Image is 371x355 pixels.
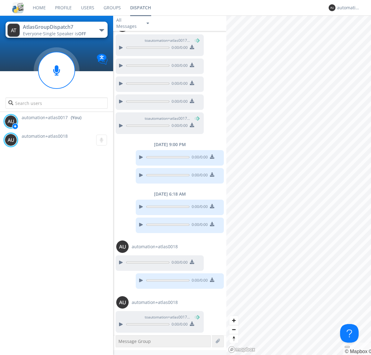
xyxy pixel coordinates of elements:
button: Zoom in [229,316,238,325]
span: 0:00 / 0:00 [169,81,188,88]
div: AtlasGroupDispatch7 [23,24,92,31]
span: (You) [190,314,199,320]
div: [DATE] 9:00 PM [113,141,226,148]
img: download media button [190,45,194,49]
img: 373638.png [5,134,17,146]
img: download media button [190,99,194,103]
span: (You) [190,38,199,43]
input: Search users [6,97,107,109]
span: automation+atlas0018 [132,299,178,305]
span: 0:00 / 0:00 [190,172,208,179]
span: automation+atlas0018 [132,244,178,250]
span: 0:00 / 0:00 [190,154,208,161]
img: download media button [210,172,214,177]
img: download media button [210,204,214,208]
span: 0:00 / 0:00 [169,63,188,70]
button: AtlasGroupDispatch7Everyone·Single Speaker isOFF [6,22,107,38]
span: 0:00 / 0:00 [169,45,188,52]
img: download media button [210,154,214,159]
button: Zoom out [229,325,238,334]
img: 373638.png [7,24,20,37]
span: to automation+atlas0017 [145,314,191,320]
span: 0:00 / 0:00 [169,260,188,266]
img: download media button [190,123,194,127]
span: 0:00 / 0:00 [169,99,188,106]
span: automation+atlas0018 [22,133,68,139]
img: caret-down-sm.svg [147,23,149,24]
span: to automation+atlas0017 [145,116,191,121]
img: 373638.png [329,4,335,11]
span: to automation+atlas0017 [145,38,191,43]
div: [DATE] 6:18 AM [113,191,226,197]
span: 0:00 / 0:00 [190,204,208,211]
span: 0:00 / 0:00 [169,123,188,130]
div: (You) [71,115,81,121]
span: 0:00 / 0:00 [190,278,208,284]
img: download media button [190,63,194,67]
img: download media button [210,222,214,226]
span: 0:00 / 0:00 [169,322,188,328]
img: download media button [190,322,194,326]
img: download media button [210,278,214,282]
img: 373638.png [116,240,129,253]
span: automation+atlas0017 [22,115,68,121]
img: Translation enabled [97,54,108,65]
button: Toggle attribution [345,346,350,348]
span: (You) [190,116,199,121]
img: cddb5a64eb264b2086981ab96f4c1ba7 [12,2,23,13]
button: Reset bearing to north [229,334,238,343]
span: 0:00 / 0:00 [190,222,208,229]
div: automation+atlas0017 [337,5,360,11]
img: download media button [190,81,194,85]
span: OFF [78,31,86,37]
img: download media button [190,260,194,264]
iframe: Toggle Customer Support [340,324,359,343]
span: Single Speaker is [43,31,86,37]
div: Everyone · [23,31,92,37]
a: Mapbox [345,349,367,354]
div: All Messages [116,17,141,29]
img: 373638.png [5,115,17,128]
img: 373638.png [116,296,129,309]
a: Mapbox logo [228,346,255,353]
